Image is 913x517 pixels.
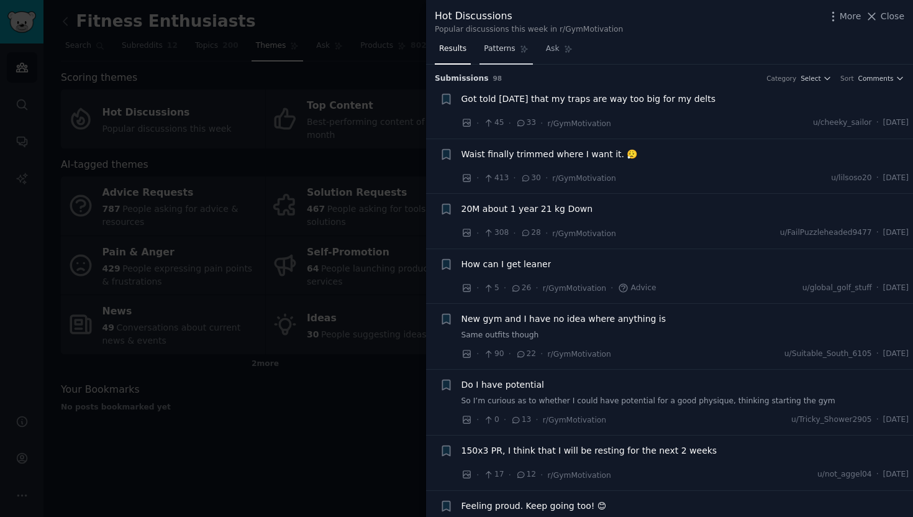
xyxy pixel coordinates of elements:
span: [DATE] [883,227,909,239]
span: · [876,227,879,239]
span: r/GymMotivation [548,350,611,359]
span: u/Suitable_South_6105 [784,349,872,360]
span: · [876,469,879,480]
span: 308 [483,227,509,239]
span: 30 [520,173,541,184]
span: [DATE] [883,117,909,129]
span: · [509,469,511,482]
span: 28 [520,227,541,239]
span: Comments [858,74,894,83]
span: r/GymMotivation [552,174,615,183]
span: [DATE] [883,414,909,426]
span: · [509,347,511,360]
span: 26 [511,283,531,294]
a: Feeling proud. Keep going too! 😊 [461,500,607,513]
span: · [476,281,479,295]
a: Same outfits though [461,330,909,341]
span: [DATE] [883,173,909,184]
div: Category [766,74,796,83]
span: · [876,283,879,294]
span: 13 [511,414,531,426]
a: 150x3 PR, I think that I will be resting for the next 2 weeks [461,444,717,457]
span: · [876,173,879,184]
span: u/Tricky_Shower2905 [791,414,872,426]
span: · [876,414,879,426]
a: Do I have potential [461,378,544,391]
span: 33 [516,117,536,129]
span: r/GymMotivation [548,471,611,480]
span: · [540,117,543,130]
span: Patterns [484,43,515,55]
span: r/GymMotivation [552,229,615,238]
a: Results [435,39,471,65]
span: · [513,227,516,240]
span: Select [801,74,820,83]
span: [DATE] [883,469,909,480]
a: Waist finally trimmed where I want it. 😮‍💨 [461,148,638,161]
span: 45 [483,117,504,129]
div: Hot Discussions [435,9,623,24]
span: · [476,117,479,130]
span: u/global_golf_stuff [802,283,872,294]
span: u/not_aggel04 [817,469,872,480]
a: So I’m curious as to whether I could have potential for a good physique, thinking starting the gym [461,396,909,407]
span: · [476,413,479,426]
button: Select [801,74,832,83]
span: · [504,281,506,295]
div: Popular discussions this week in r/GymMotivation [435,24,623,35]
span: r/GymMotivation [543,416,606,424]
span: · [545,172,548,185]
span: 17 [483,469,504,480]
button: More [827,10,861,23]
a: Got told [DATE] that my traps are way too big for my delts [461,93,715,106]
span: 0 [483,414,499,426]
span: u/FailPuzzleheaded9477 [780,227,872,239]
button: Close [865,10,904,23]
span: Ask [546,43,560,55]
span: · [504,413,506,426]
span: · [535,413,538,426]
span: Submission s [435,73,489,85]
a: How can I get leaner [461,258,552,271]
span: · [876,349,879,360]
span: 413 [483,173,509,184]
span: · [540,347,543,360]
span: 22 [516,349,536,360]
span: · [535,281,538,295]
span: u/cheeky_sailor [813,117,872,129]
span: Results [439,43,466,55]
span: · [876,117,879,129]
a: New gym and I have no idea where anything is [461,313,666,326]
button: Comments [858,74,904,83]
span: 5 [483,283,499,294]
a: 20M about 1 year 21 kg Down [461,203,593,216]
div: Sort [840,74,854,83]
span: [DATE] [883,283,909,294]
span: 90 [483,349,504,360]
span: · [476,227,479,240]
span: 12 [516,469,536,480]
span: · [540,469,543,482]
span: · [509,117,511,130]
span: · [513,172,516,185]
span: More [840,10,861,23]
a: Patterns [479,39,532,65]
span: Advice [618,283,656,294]
span: · [476,172,479,185]
span: [DATE] [883,349,909,360]
span: · [545,227,548,240]
span: · [611,281,613,295]
span: r/GymMotivation [543,284,606,293]
span: Close [881,10,904,23]
span: · [476,469,479,482]
a: Ask [542,39,577,65]
span: u/lilsoso20 [831,173,871,184]
span: 98 [493,75,502,82]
